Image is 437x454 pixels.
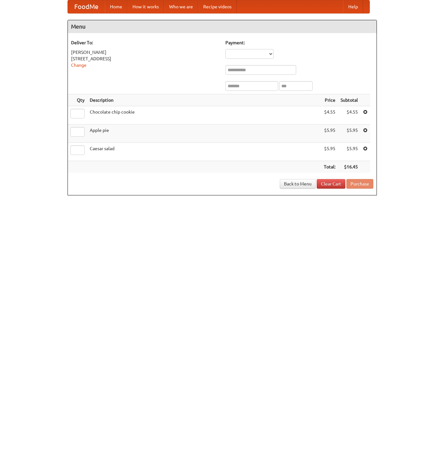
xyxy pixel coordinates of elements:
[338,106,360,124] td: $4.55
[280,179,316,189] a: Back to Menu
[87,124,321,143] td: Apple pie
[346,179,373,189] button: Purchase
[105,0,127,13] a: Home
[127,0,164,13] a: How it works
[321,161,338,173] th: Total:
[338,124,360,143] td: $5.95
[71,49,219,56] div: [PERSON_NAME]
[87,143,321,161] td: Caesar salad
[71,56,219,62] div: [STREET_ADDRESS]
[68,0,105,13] a: FoodMe
[68,20,377,33] h4: Menu
[68,94,87,106] th: Qty
[317,179,345,189] a: Clear Cart
[71,39,219,46] h5: Deliver To:
[71,63,86,68] a: Change
[321,124,338,143] td: $5.95
[198,0,237,13] a: Recipe videos
[87,106,321,124] td: Chocolate chip cookie
[87,94,321,106] th: Description
[321,106,338,124] td: $4.55
[321,94,338,106] th: Price
[338,161,360,173] th: $16.45
[164,0,198,13] a: Who we are
[343,0,363,13] a: Help
[225,39,373,46] h5: Payment:
[338,143,360,161] td: $5.95
[338,94,360,106] th: Subtotal
[321,143,338,161] td: $5.95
